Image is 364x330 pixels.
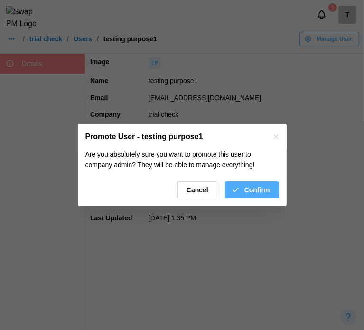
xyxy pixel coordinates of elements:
span: Cancel [187,182,208,198]
span: Confirm [244,182,270,198]
div: Are you absolutely sure you want to promote this user to company admin? They will be able to mana... [85,150,279,170]
h2: Promote User - testing purpose1 [85,133,203,141]
button: Confirm [225,181,279,198]
button: Cancel [177,181,217,198]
